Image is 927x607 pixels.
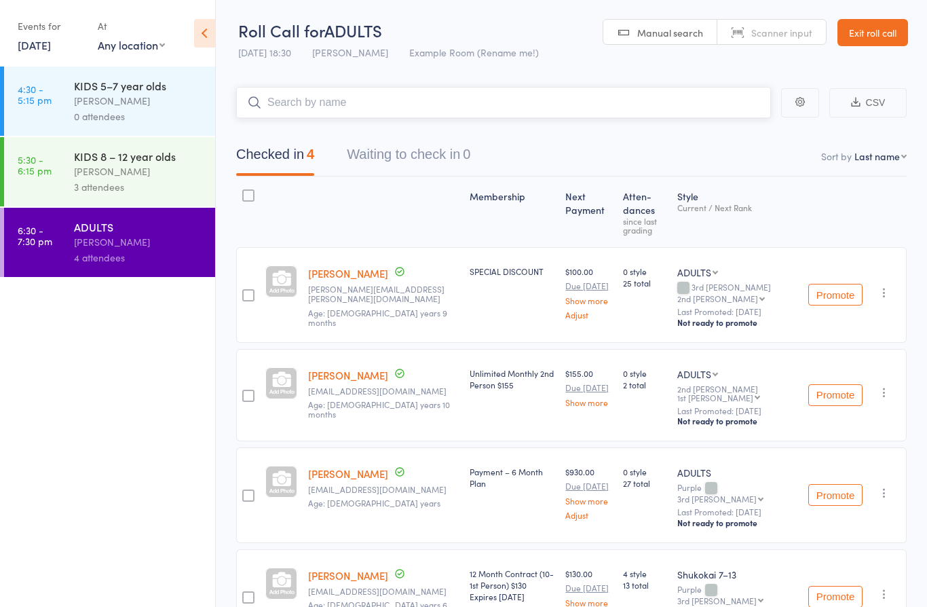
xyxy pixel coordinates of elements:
span: 27 total [623,477,666,489]
div: [PERSON_NAME] [74,164,204,179]
a: 6:30 -7:30 pmADULTS[PERSON_NAME]4 attendees [4,208,215,277]
div: Expires [DATE] [470,591,554,602]
a: [PERSON_NAME] [308,266,388,280]
div: 3rd [PERSON_NAME] [677,596,757,605]
div: Not ready to promote [677,317,797,328]
div: ADULTS [74,219,204,234]
time: 6:30 - 7:30 pm [18,225,52,246]
a: Adjust [565,511,612,519]
button: Promote [808,484,863,506]
div: ADULTS [677,265,711,279]
div: 2nd [PERSON_NAME] [677,294,758,303]
a: Show more [565,398,612,407]
span: Manual search [637,26,703,39]
div: Purple [677,483,797,503]
small: daring@optonline.net [308,485,459,494]
small: ww520@yahoo.com [308,587,459,596]
a: 5:30 -6:15 pmKIDS 8 – 12 year olds[PERSON_NAME]3 attendees [4,137,215,206]
div: 3 attendees [74,179,204,195]
div: At [98,15,165,37]
div: Last name [854,149,900,163]
div: Atten­dances [618,183,671,241]
div: Style [672,183,803,241]
div: Not ready to promote [677,416,797,426]
a: [PERSON_NAME] [308,568,388,583]
time: 5:30 - 6:15 pm [18,154,52,176]
input: Search by name [236,87,771,118]
div: Next Payment [560,183,618,241]
div: since last grading [623,217,666,234]
div: 4 attendees [74,250,204,265]
small: Due [DATE] [565,383,612,392]
a: [PERSON_NAME] [308,368,388,382]
a: [PERSON_NAME] [308,466,388,481]
span: Age: [DEMOGRAPHIC_DATA] years 9 months [308,307,447,328]
span: 0 style [623,265,666,277]
div: 0 attendees [74,109,204,124]
button: Waiting to check in0 [347,140,470,176]
small: Due [DATE] [565,583,612,593]
small: Due [DATE] [565,281,612,291]
span: 0 style [623,367,666,379]
div: Events for [18,15,84,37]
label: Sort by [821,149,852,163]
small: Last Promoted: [DATE] [677,307,797,316]
a: Exit roll call [837,19,908,46]
a: 4:30 -5:15 pmKIDS 5–7 year olds[PERSON_NAME]0 attendees [4,67,215,136]
a: Show more [565,598,612,607]
div: Current / Next Rank [677,203,797,212]
span: [PERSON_NAME] [312,45,388,59]
div: Purple [677,585,797,605]
a: Show more [565,496,612,505]
div: Not ready to promote [677,517,797,528]
div: ADULTS [677,367,711,381]
span: 0 style [623,466,666,477]
small: Last Promoted: [DATE] [677,507,797,517]
span: 25 total [623,277,666,289]
div: Any location [98,37,165,52]
div: $155.00 [565,367,612,407]
div: Payment – 6 Month Plan [470,466,554,489]
div: 0 [463,147,470,162]
small: shutooikawa@gmail.com [308,386,459,396]
small: Last Promoted: [DATE] [677,406,797,416]
small: evelin.d.lee@gmail.com [308,284,459,304]
a: Adjust [565,310,612,319]
button: Checked in4 [236,140,314,176]
span: ADULTS [324,19,382,41]
div: Unlimited Monthly 2nd Person $155 [470,367,554,390]
small: Due [DATE] [565,481,612,491]
time: 4:30 - 5:15 pm [18,84,52,105]
div: 3rd [PERSON_NAME] [677,282,797,303]
button: Promote [808,284,863,306]
div: 2nd [PERSON_NAME] [677,384,797,402]
span: Roll Call for [238,19,324,41]
span: 4 style [623,568,666,579]
span: 2 total [623,379,666,390]
div: SPECIAL DISCOUNT [470,265,554,277]
span: [DATE] 18:30 [238,45,291,59]
div: [PERSON_NAME] [74,234,204,250]
a: [DATE] [18,37,51,52]
div: $100.00 [565,265,612,319]
div: ADULTS [677,466,797,479]
button: CSV [829,88,907,117]
div: Membership [464,183,560,241]
button: Promote [808,384,863,406]
div: $930.00 [565,466,612,519]
div: 12 Month Contract (10- 1st Person) $130 [470,568,554,602]
div: 3rd [PERSON_NAME] [677,494,757,503]
div: 4 [307,147,314,162]
span: 13 total [623,579,666,591]
span: Age: [DEMOGRAPHIC_DATA] years 10 months [308,399,450,420]
a: Show more [565,296,612,305]
div: [PERSON_NAME] [74,93,204,109]
div: KIDS 5–7 year olds [74,78,204,93]
div: Shukokai 7–13 [677,568,797,581]
div: 1st [PERSON_NAME] [677,393,753,402]
span: Age: [DEMOGRAPHIC_DATA] years [308,497,440,509]
span: Example Room (Rename me!) [409,45,539,59]
span: Scanner input [751,26,812,39]
div: KIDS 8 – 12 year olds [74,149,204,164]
